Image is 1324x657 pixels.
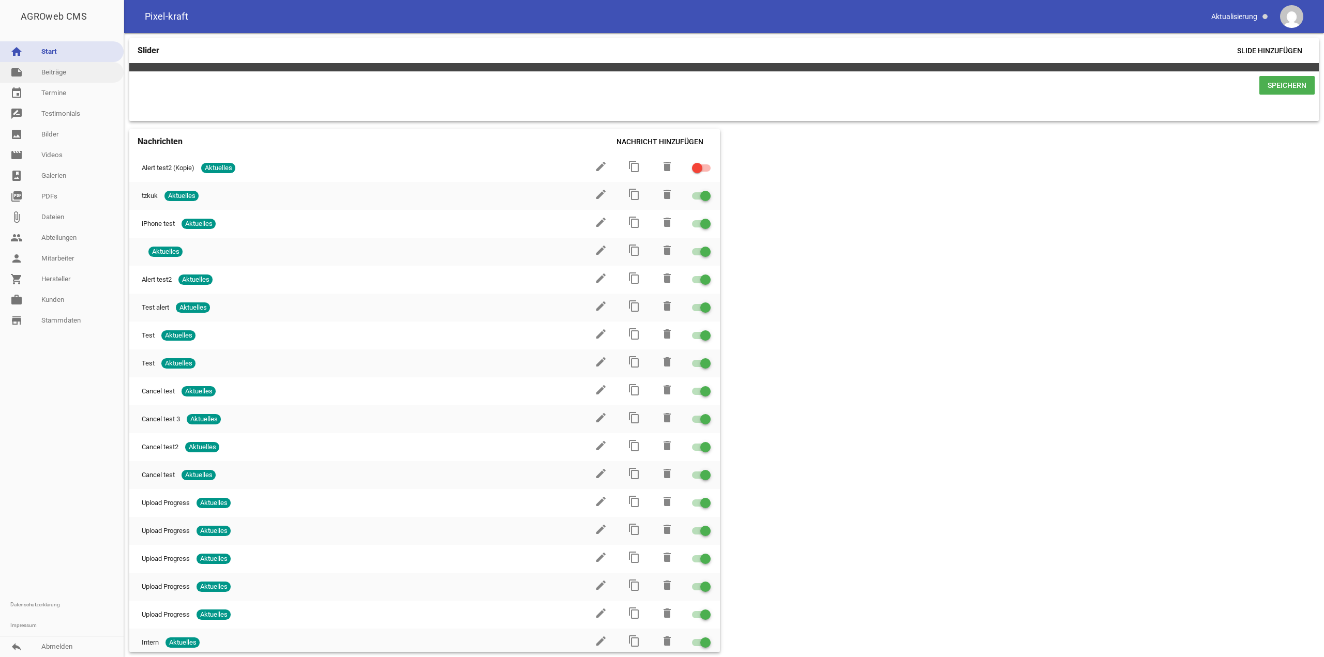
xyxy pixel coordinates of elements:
[1229,41,1311,60] span: Slide hinzufügen
[628,551,640,563] i: content_copy
[142,386,175,396] span: Cancel test
[628,579,640,591] i: content_copy
[142,358,155,369] span: Test
[10,232,23,244] i: people
[661,356,673,368] i: delete
[595,411,607,424] i: edit
[161,330,195,341] span: Aktuelles
[595,216,607,228] i: edit
[10,108,23,120] i: rate_review
[165,637,200,648] span: Aktuelles
[595,328,607,340] i: edit
[595,384,607,396] i: edit
[595,160,607,173] i: edit
[595,579,607,591] i: edit
[628,523,640,536] i: content_copy
[595,222,607,230] a: edit
[10,273,23,285] i: shopping_cart
[661,495,673,508] i: delete
[10,170,23,182] i: photo_album
[197,526,231,536] span: Aktuelles
[595,250,607,258] a: edit
[185,442,219,452] span: Aktuelles
[661,384,673,396] i: delete
[197,582,231,592] span: Aktuelles
[142,219,175,229] span: iPhone test
[142,554,190,564] span: Upload Progress
[661,411,673,424] i: delete
[628,188,640,201] i: content_copy
[661,216,673,228] i: delete
[628,607,640,619] i: content_copy
[628,216,640,228] i: content_copy
[187,414,221,424] span: Aktuelles
[661,523,673,536] i: delete
[595,306,607,314] a: edit
[628,411,640,424] i: content_copy
[595,551,607,563] i: edit
[142,526,190,536] span: Upload Progress
[182,219,216,229] span: Aktuelles
[595,641,607,649] a: edit
[661,467,673,480] i: delete
[10,66,23,79] i: note
[661,188,673,201] i: delete
[595,467,607,480] i: edit
[10,190,23,203] i: picture_as_pdf
[628,300,640,312] i: content_copy
[10,128,23,141] i: image
[142,582,190,592] span: Upload Progress
[10,252,23,265] i: person
[197,554,231,564] span: Aktuelles
[628,439,640,452] i: content_copy
[148,247,183,257] span: Aktuelles
[10,149,23,161] i: movie
[595,585,607,593] a: edit
[595,473,607,481] a: edit
[142,470,175,480] span: Cancel test
[182,470,216,480] span: Aktuelles
[176,302,210,313] span: Aktuelles
[142,414,180,424] span: Cancel test 3
[661,607,673,619] i: delete
[10,45,23,58] i: home
[595,194,607,202] a: edit
[595,390,607,398] a: edit
[161,358,195,369] span: Aktuelles
[595,166,607,174] a: edit
[10,294,23,306] i: work
[145,12,188,21] span: Pixel-kraft
[142,274,172,285] span: Alert test2
[142,191,158,201] span: tzkuk
[661,635,673,647] i: delete
[661,439,673,452] i: delete
[628,272,640,284] i: content_copy
[197,609,231,620] span: Aktuelles
[595,523,607,536] i: edit
[628,467,640,480] i: content_copy
[661,300,673,312] i: delete
[595,529,607,537] a: edit
[595,501,607,509] a: edit
[595,635,607,647] i: edit
[595,607,607,619] i: edit
[661,160,673,173] i: delete
[138,133,183,150] h4: Nachrichten
[142,163,194,173] span: Alert test2 (Kopie)
[595,244,607,256] i: edit
[595,278,607,286] a: edit
[142,302,169,313] span: Test alert
[10,640,23,653] i: reply
[595,300,607,312] i: edit
[595,446,607,453] a: edit
[595,557,607,565] a: edit
[142,637,159,648] span: Intern
[628,160,640,173] i: content_copy
[595,418,607,425] a: edit
[628,384,640,396] i: content_copy
[595,495,607,508] i: edit
[201,163,235,173] span: Aktuelles
[628,635,640,647] i: content_copy
[628,495,640,508] i: content_copy
[595,188,607,201] i: edit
